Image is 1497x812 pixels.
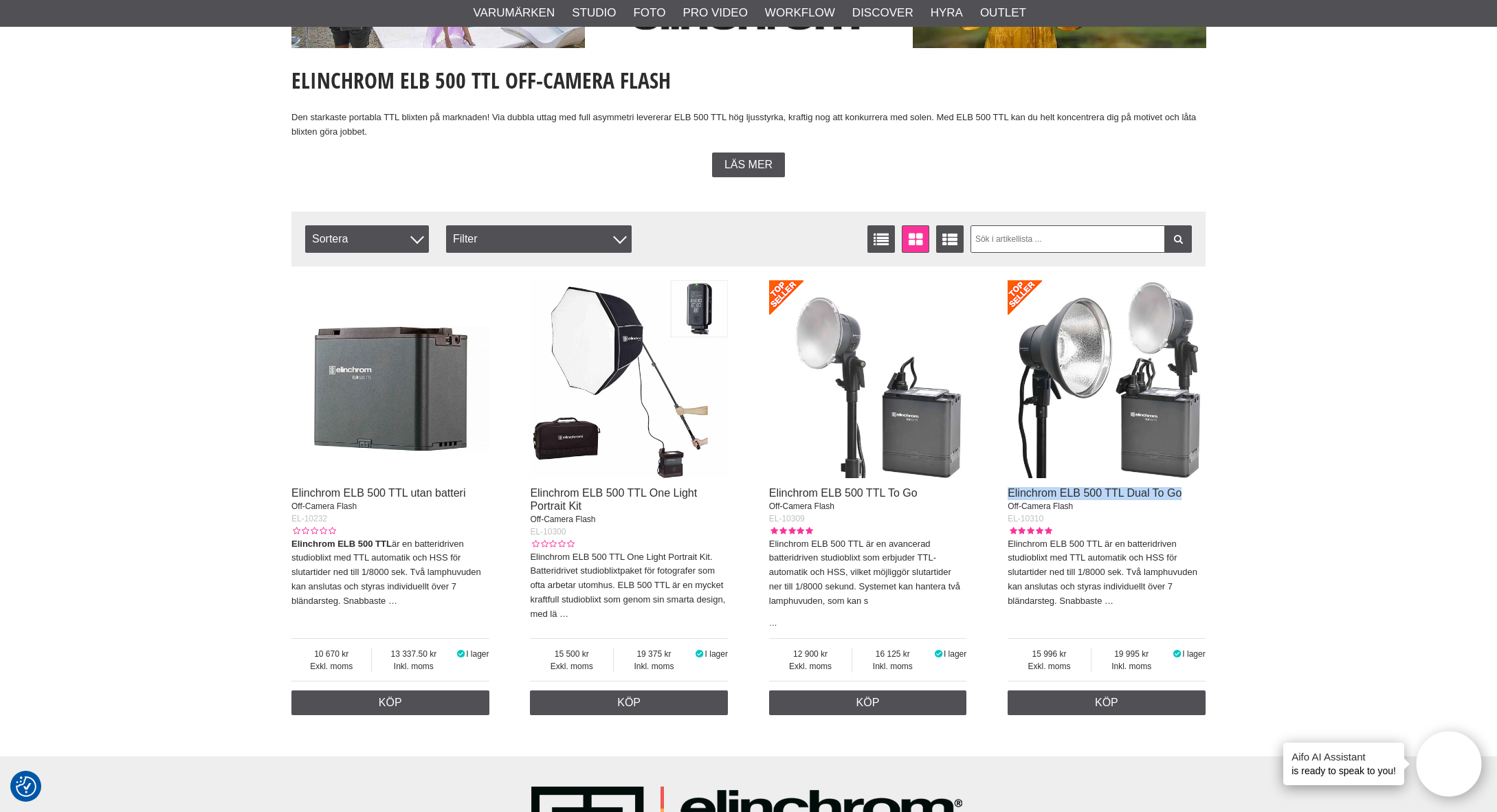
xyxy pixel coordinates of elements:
[867,225,895,253] a: Listvisning
[291,65,1206,95] h1: Elinchrom ELB 500 TTL Off-Camera Flash
[1008,280,1206,478] img: Elinchrom ELB 500 TTL Dual To Go
[683,4,747,22] a: Pro Video
[291,501,357,511] span: Off-Camera Flash
[530,660,613,673] span: Exkl. moms
[291,280,489,478] img: Elinchrom ELB 500 TTL utan batteri
[530,690,728,715] a: Köp
[933,649,944,659] i: I lager
[446,225,632,253] div: Filter
[466,649,489,659] span: I lager
[530,550,728,622] p: Elinchrom ELB 500 TTL One Light Portrait Kit. Batteridrivet studioblixtpaket för fotografer som o...
[1091,660,1172,673] span: Inkl. moms
[769,648,852,660] span: 12 900
[769,514,805,523] span: EL-10309
[572,4,616,22] a: Studio
[1008,487,1182,499] a: Elinchrom ELB 500 TTL Dual To Go
[291,539,392,549] strong: Elinchrom ELB 500 TTL
[291,660,371,673] span: Exkl. moms
[372,660,455,673] span: Inkl. moms
[769,537,967,609] p: Elinchrom ELB 500 TTL är en avancerad batteridriven studioblixt som erbjuder TTL-automatik och HS...
[1008,648,1091,660] span: 15 996
[16,776,36,797] img: Revisit consent button
[1008,660,1091,673] span: Exkl. moms
[1182,649,1205,659] span: I lager
[1283,743,1404,785] div: is ready to speak to you!
[769,525,813,537] div: Kundbetyg: 5.00
[971,225,1193,253] input: Sök i artikellista ...
[455,649,466,659] i: I lager
[1091,648,1172,660] span: 19 995
[530,527,566,537] span: EL-10300
[530,487,697,512] a: Elinchrom ELB 500 TTL One Light Portrait Kit
[1291,749,1396,764] h4: Aifo AI Assistant
[291,537,489,609] p: är en batteridriven studioblixt med TTL automatik och HSS för slutartider ned till 1/8000 sek. Tv...
[931,4,963,22] a: Hyra
[372,648,455,660] span: 13 337.50
[1164,225,1192,253] a: Filtrera
[530,648,613,660] span: 15 500
[1172,649,1183,659] i: I lager
[633,4,665,22] a: Foto
[1008,501,1073,511] span: Off-Camera Flash
[765,4,835,22] a: Workflow
[291,487,465,499] a: Elinchrom ELB 500 TTL utan batteri
[769,501,834,511] span: Off-Camera Flash
[291,111,1206,139] p: Den starkaste portabla TTL blixten på marknaden! Via dubbla uttag med full asymmetri levererar EL...
[530,515,595,524] span: Off-Camera Flash
[852,660,933,673] span: Inkl. moms
[388,596,397,606] a: …
[1008,537,1206,609] p: Elinchrom ELB 500 TTL är en batteridriven studioblixt med TTL automatik och HSS för slutartider n...
[769,487,918,499] a: Elinchrom ELB 500 TTL To Go
[291,690,489,715] a: Köp
[902,225,929,253] a: Fönstervisning
[936,225,964,253] a: Utökad listvisning
[980,4,1026,22] a: Outlet
[1008,690,1206,715] a: Köp
[944,649,966,659] span: I lager
[852,648,933,660] span: 16 125
[852,4,913,22] a: Discover
[769,280,967,478] img: Elinchrom ELB 500 TTL To Go
[769,618,777,628] a: …
[474,4,555,22] a: Varumärken
[614,660,694,673] span: Inkl. moms
[291,514,327,523] span: EL-10232
[614,648,694,660] span: 19 375
[16,774,36,799] button: Samtyckesinställningar
[769,660,852,673] span: Exkl. moms
[530,538,574,550] div: Kundbetyg: 0
[559,609,568,619] a: …
[291,525,335,537] div: Kundbetyg: 0
[530,280,728,478] img: Elinchrom ELB 500 TTL One Light Portrait Kit
[705,649,728,659] span: I lager
[1008,525,1052,537] div: Kundbetyg: 5.00
[1008,514,1043,523] span: EL-10310
[769,690,967,715] a: Köp
[724,159,773,171] span: Läs mer
[1105,596,1113,606] a: …
[694,649,705,659] i: I lager
[291,648,371,660] span: 10 670
[305,225,429,253] span: Sortera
